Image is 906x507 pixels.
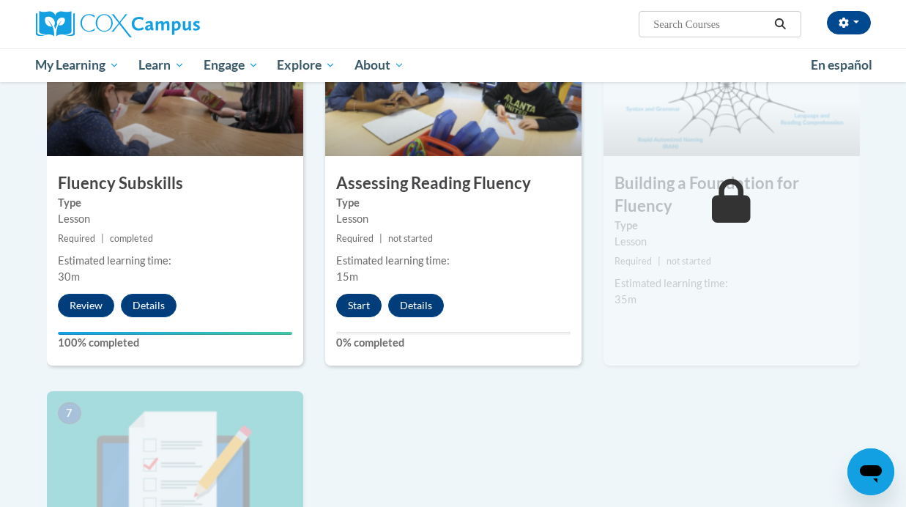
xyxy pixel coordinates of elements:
[204,56,259,74] span: Engage
[129,48,194,82] a: Learn
[769,15,791,33] button: Search
[388,233,433,244] span: not started
[36,11,300,37] a: Cox Campus
[604,10,860,156] img: Course Image
[58,335,292,351] label: 100% completed
[277,56,335,74] span: Explore
[58,402,81,424] span: 7
[336,211,571,227] div: Lesson
[58,211,292,227] div: Lesson
[652,15,769,33] input: Search Courses
[47,172,303,195] h3: Fluency Subskills
[138,56,185,74] span: Learn
[58,332,292,335] div: Your progress
[801,50,882,81] a: En español
[267,48,345,82] a: Explore
[847,448,894,495] iframe: Button to launch messaging window
[336,253,571,269] div: Estimated learning time:
[379,233,382,244] span: |
[614,234,849,250] div: Lesson
[614,218,849,234] label: Type
[658,256,661,267] span: |
[345,48,414,82] a: About
[121,294,177,317] button: Details
[101,233,104,244] span: |
[58,270,80,283] span: 30m
[26,48,130,82] a: My Learning
[58,294,114,317] button: Review
[194,48,268,82] a: Engage
[604,172,860,218] h3: Building a Foundation for Fluency
[614,256,652,267] span: Required
[110,233,153,244] span: completed
[36,11,200,37] img: Cox Campus
[614,293,636,306] span: 35m
[827,11,871,34] button: Account Settings
[811,57,872,73] span: En español
[35,56,119,74] span: My Learning
[336,233,374,244] span: Required
[325,10,582,156] img: Course Image
[58,195,292,211] label: Type
[336,195,571,211] label: Type
[354,56,404,74] span: About
[336,294,382,317] button: Start
[666,256,711,267] span: not started
[25,48,882,82] div: Main menu
[58,233,95,244] span: Required
[58,253,292,269] div: Estimated learning time:
[388,294,444,317] button: Details
[336,270,358,283] span: 15m
[336,335,571,351] label: 0% completed
[325,172,582,195] h3: Assessing Reading Fluency
[614,275,849,292] div: Estimated learning time:
[47,10,303,156] img: Course Image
